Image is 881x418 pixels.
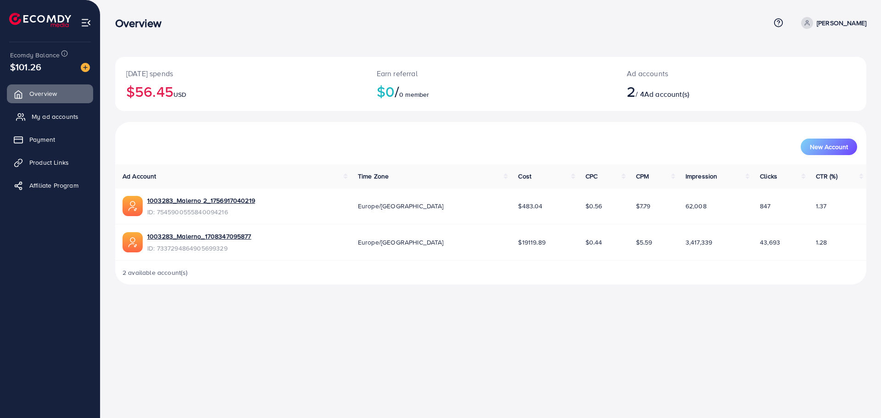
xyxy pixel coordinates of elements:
span: Payment [29,135,55,144]
span: $101.26 [10,60,41,73]
span: My ad accounts [32,112,78,121]
span: $483.04 [518,201,542,211]
p: [DATE] spends [126,68,355,79]
span: CPM [636,172,649,181]
button: New Account [801,139,857,155]
span: $7.79 [636,201,651,211]
span: Ad account(s) [644,89,689,99]
a: [PERSON_NAME] [797,17,866,29]
span: Ecomdy Balance [10,50,60,60]
span: Europe/[GEOGRAPHIC_DATA] [358,201,444,211]
span: Impression [686,172,718,181]
p: [PERSON_NAME] [817,17,866,28]
span: $19119.89 [518,238,545,247]
span: $5.59 [636,238,652,247]
span: Ad Account [123,172,156,181]
img: logo [9,13,71,27]
p: Ad accounts [627,68,792,79]
span: 0 member [399,90,429,99]
a: 1003283_Malerno 2_1756917040219 [147,196,255,205]
span: Cost [518,172,531,181]
span: 1.28 [816,238,827,247]
span: Time Zone [358,172,389,181]
img: menu [81,17,91,28]
span: Clicks [760,172,777,181]
span: 1.37 [816,201,827,211]
span: New Account [810,144,848,150]
span: USD [173,90,186,99]
img: ic-ads-acc.e4c84228.svg [123,196,143,216]
h2: / 4 [627,83,792,100]
span: 2 [627,81,636,102]
h2: $56.45 [126,83,355,100]
img: ic-ads-acc.e4c84228.svg [123,232,143,252]
span: CTR (%) [816,172,837,181]
h3: Overview [115,17,169,30]
a: Overview [7,84,93,103]
p: Earn referral [377,68,605,79]
img: image [81,63,90,72]
a: 1003283_Malerno_1708347095877 [147,232,251,241]
span: Overview [29,89,57,98]
h2: $0 [377,83,605,100]
a: My ad accounts [7,107,93,126]
span: 847 [760,201,770,211]
a: Product Links [7,153,93,172]
span: 2 available account(s) [123,268,188,277]
span: CPC [585,172,597,181]
a: Payment [7,130,93,149]
iframe: Chat [842,377,874,411]
span: ID: 7337294864905699329 [147,244,251,253]
span: Europe/[GEOGRAPHIC_DATA] [358,238,444,247]
span: Product Links [29,158,69,167]
span: ID: 7545900555840094216 [147,207,255,217]
span: 62,008 [686,201,707,211]
a: Affiliate Program [7,176,93,195]
span: 3,417,339 [686,238,712,247]
span: Affiliate Program [29,181,78,190]
span: $0.44 [585,238,602,247]
span: 43,693 [760,238,780,247]
span: $0.56 [585,201,602,211]
span: / [395,81,399,102]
